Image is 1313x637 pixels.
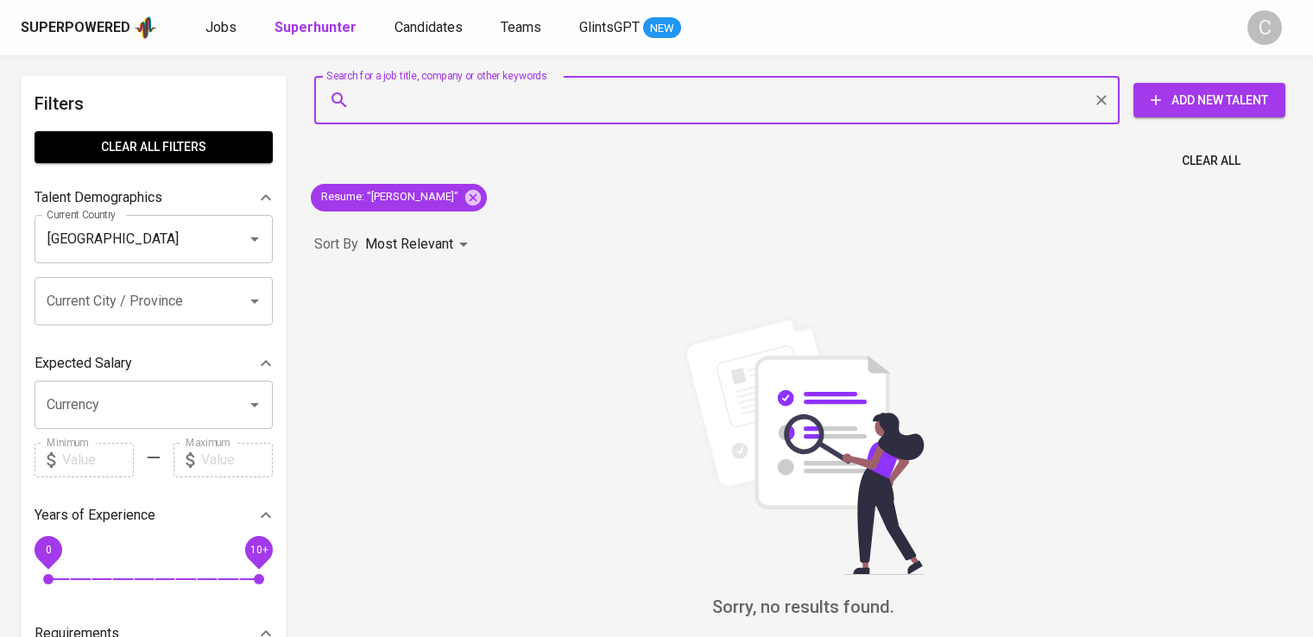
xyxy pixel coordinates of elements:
[314,593,1292,621] h6: Sorry, no results found.
[48,136,259,158] span: Clear All filters
[579,17,681,39] a: GlintsGPT NEW
[674,316,933,575] img: file_searching.svg
[205,17,240,39] a: Jobs
[501,17,545,39] a: Teams
[205,19,237,35] span: Jobs
[579,19,640,35] span: GlintsGPT
[365,234,453,255] p: Most Relevant
[275,19,357,35] b: Superhunter
[45,543,51,555] span: 0
[35,353,132,374] p: Expected Salary
[201,443,273,477] input: Value
[35,180,273,215] div: Talent Demographics
[311,184,487,211] div: Resume: "[PERSON_NAME]"
[1133,83,1285,117] button: Add New Talent
[314,234,358,255] p: Sort By
[1175,145,1247,177] button: Clear All
[21,15,157,41] a: Superpoweredapp logo
[1247,10,1282,45] div: C
[35,505,155,526] p: Years of Experience
[243,289,267,313] button: Open
[35,131,273,163] button: Clear All filters
[35,90,273,117] h6: Filters
[395,17,466,39] a: Candidates
[311,189,469,205] span: Resume : "[PERSON_NAME]"
[395,19,463,35] span: Candidates
[643,20,681,37] span: NEW
[243,393,267,417] button: Open
[1182,150,1240,172] span: Clear All
[35,346,273,381] div: Expected Salary
[501,19,541,35] span: Teams
[35,187,162,208] p: Talent Demographics
[249,543,268,555] span: 10+
[243,227,267,251] button: Open
[62,443,134,477] input: Value
[21,18,130,38] div: Superpowered
[275,17,360,39] a: Superhunter
[35,498,273,533] div: Years of Experience
[1089,88,1114,112] button: Clear
[1147,90,1272,111] span: Add New Talent
[365,229,474,261] div: Most Relevant
[134,15,157,41] img: app logo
